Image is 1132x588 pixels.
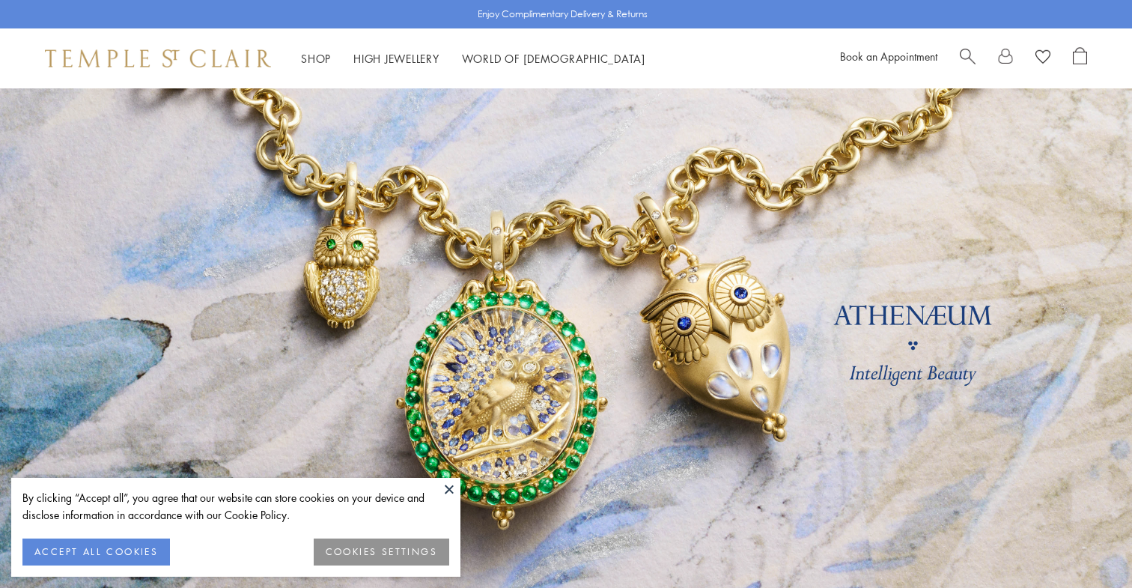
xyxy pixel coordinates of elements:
a: Open Shopping Bag [1073,47,1087,70]
a: Search [960,47,976,70]
a: Book an Appointment [840,49,937,64]
button: ACCEPT ALL COOKIES [22,539,170,566]
a: High JewelleryHigh Jewellery [353,51,439,66]
nav: Main navigation [301,49,645,68]
a: World of [DEMOGRAPHIC_DATA]World of [DEMOGRAPHIC_DATA] [462,51,645,66]
a: View Wishlist [1035,47,1050,70]
a: ShopShop [301,51,331,66]
p: Enjoy Complimentary Delivery & Returns [478,7,648,22]
button: COOKIES SETTINGS [314,539,449,566]
img: Temple St. Clair [45,49,271,67]
iframe: Gorgias live chat messenger [1057,518,1117,573]
div: By clicking “Accept all”, you agree that our website can store cookies on your device and disclos... [22,489,449,524]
